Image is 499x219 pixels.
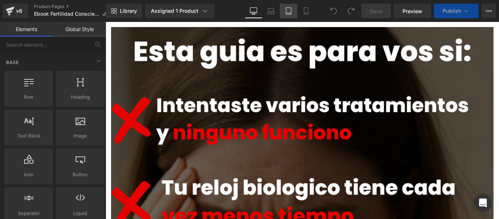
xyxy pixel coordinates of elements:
[120,8,137,14] span: Library
[344,4,358,18] button: Redo
[297,4,315,18] a: Mobile
[474,194,492,212] div: Open Intercom Messenger
[53,22,106,37] a: Global Style
[7,171,51,178] span: Icon
[370,7,382,15] span: Save
[7,132,51,140] span: Text Block
[434,4,479,18] button: Publish
[481,4,496,18] button: More
[262,4,280,18] a: Laptop
[151,7,209,15] div: Assigned 1 Product
[58,132,102,140] span: Image
[403,7,422,15] span: Preview
[3,4,28,18] a: v6
[34,11,99,17] span: Ebook Fertilidad Consciente
[58,171,102,178] span: Button
[7,209,51,217] span: Separator
[326,4,341,18] button: Undo
[15,6,24,16] div: v6
[34,4,113,10] a: Product Pages
[7,93,51,101] span: Row
[443,8,461,14] span: Publish
[58,93,102,101] span: Heading
[5,59,20,66] span: Base
[394,4,431,18] a: Preview
[280,4,297,18] a: Tablet
[245,4,262,18] a: Desktop
[58,209,102,217] span: Liquid
[106,4,142,18] a: New Library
